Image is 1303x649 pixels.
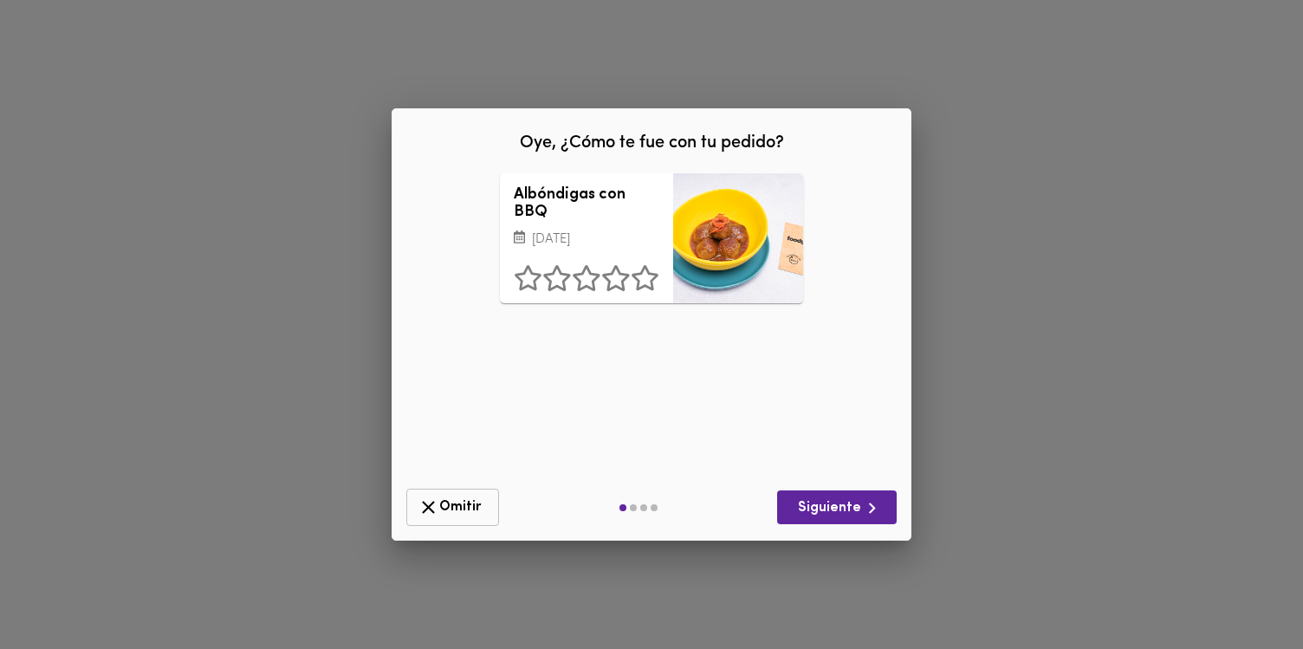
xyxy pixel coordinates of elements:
button: Siguiente [777,490,897,524]
p: [DATE] [514,230,659,250]
span: Siguiente [791,497,883,519]
iframe: Messagebird Livechat Widget [1203,548,1286,632]
span: Omitir [418,496,488,518]
button: Omitir [406,489,499,526]
h3: Albóndigas con BBQ [514,187,659,222]
span: Oye, ¿Cómo te fue con tu pedido? [520,134,784,152]
div: Albóndigas con BBQ [673,173,803,303]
